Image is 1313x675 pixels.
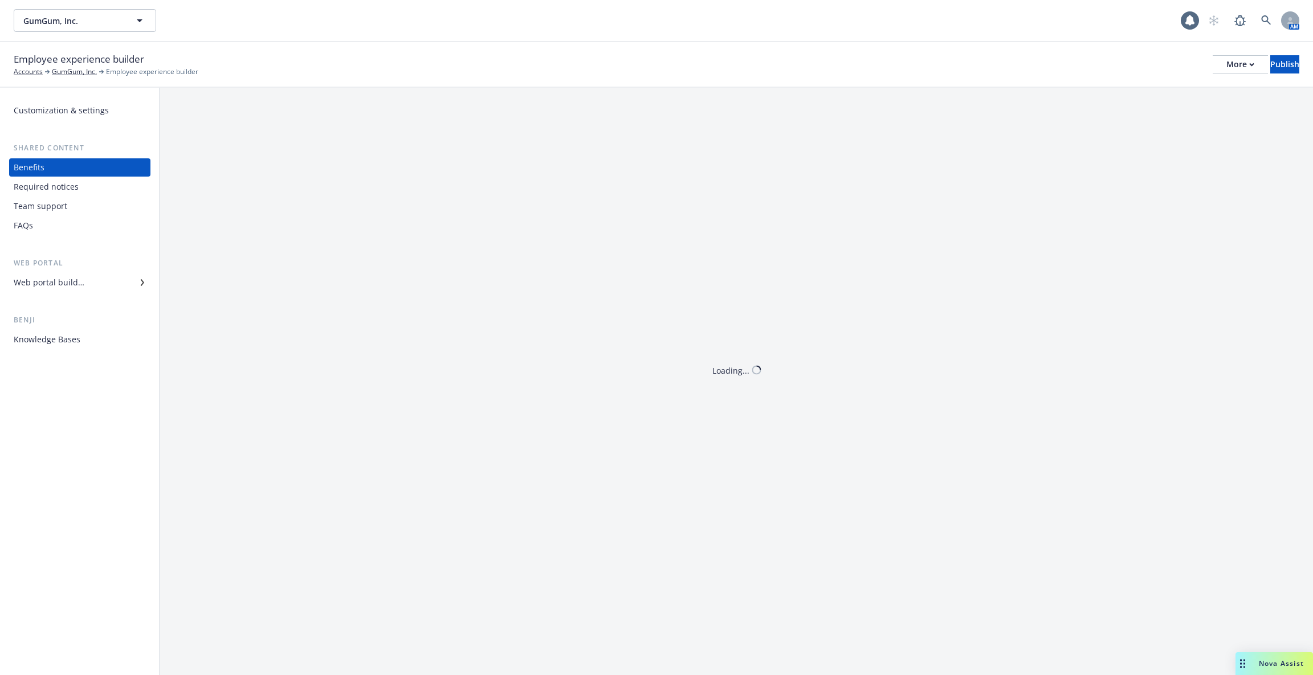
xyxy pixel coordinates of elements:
div: Web portal [9,257,150,269]
div: Shared content [9,142,150,154]
span: Employee experience builder [14,52,144,67]
div: Loading... [712,364,749,376]
div: Benefits [14,158,44,177]
a: Customization & settings [9,101,150,120]
div: FAQs [14,216,33,235]
div: Knowledge Bases [14,330,80,349]
a: Accounts [14,67,43,77]
div: More [1226,56,1254,73]
button: Nova Assist [1235,652,1313,675]
span: GumGum, Inc. [23,15,122,27]
a: GumGum, Inc. [52,67,97,77]
div: Required notices [14,178,79,196]
a: Required notices [9,178,150,196]
a: Benefits [9,158,150,177]
button: GumGum, Inc. [14,9,156,32]
a: Report a Bug [1229,9,1251,32]
div: Drag to move [1235,652,1250,675]
div: Benji [9,314,150,326]
a: FAQs [9,216,150,235]
button: Publish [1270,55,1299,73]
a: Knowledge Bases [9,330,150,349]
div: Publish [1270,56,1299,73]
button: More [1213,55,1268,73]
a: Search [1255,9,1278,32]
span: Employee experience builder [106,67,198,77]
div: Customization & settings [14,101,109,120]
span: Nova Assist [1259,658,1304,668]
a: Web portal builder [9,273,150,292]
a: Start snowing [1202,9,1225,32]
div: Web portal builder [14,273,84,292]
a: Team support [9,197,150,215]
div: Team support [14,197,67,215]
